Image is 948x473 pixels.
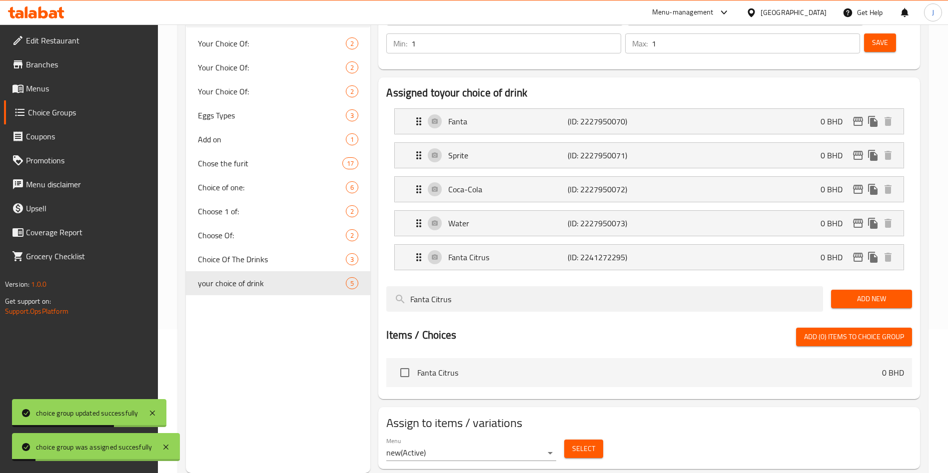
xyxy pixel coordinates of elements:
div: Choose 1 of:2 [186,199,370,223]
a: Menu disclaimer [4,172,158,196]
button: duplicate [866,216,881,231]
div: Expand [395,211,904,236]
span: 1 [346,135,358,144]
p: 0 BHD [821,251,851,263]
div: [GEOGRAPHIC_DATA] [761,7,827,18]
button: delete [881,216,896,231]
input: search [386,286,823,312]
div: Your Choice Of:2 [186,31,370,55]
div: Choices [346,205,358,217]
span: 3 [346,255,358,264]
a: Coupons [4,124,158,148]
div: Choices [342,157,358,169]
p: Coca-Cola [448,183,567,195]
button: delete [881,114,896,129]
p: 0 BHD [882,367,904,379]
p: (ID: 2227950071) [568,149,647,161]
button: Add New [831,290,912,308]
p: (ID: 2227950070) [568,115,647,127]
a: Promotions [4,148,158,172]
div: Choose Of:2 [186,223,370,247]
button: Select [564,440,603,458]
div: Expand [395,177,904,202]
span: Upsell [26,202,150,214]
div: Expand [395,143,904,168]
p: (ID: 2241272295) [568,251,647,263]
p: 0 BHD [821,149,851,161]
span: Your Choice Of: [198,37,346,49]
span: 17 [343,159,358,168]
button: delete [881,182,896,197]
a: Upsell [4,196,158,220]
button: duplicate [866,250,881,265]
a: Menus [4,76,158,100]
span: Choice Groups [28,106,150,118]
div: Expand [395,245,904,270]
a: Support.OpsPlatform [5,305,68,318]
div: Expand [395,109,904,134]
div: Your Choice Of:2 [186,55,370,79]
button: edit [851,148,866,163]
span: 6 [346,183,358,192]
p: 0 BHD [821,115,851,127]
span: Add on [198,133,346,145]
span: Fanta Citrus [417,367,882,379]
button: duplicate [866,182,881,197]
p: Min: [393,37,407,49]
div: Choices [346,181,358,193]
span: Coupons [26,130,150,142]
span: Get support on: [5,295,51,308]
span: your choice of drink [198,277,346,289]
span: Grocery Checklist [26,250,150,262]
div: Choice Of The Drinks3 [186,247,370,271]
span: Choose Of: [198,229,346,241]
p: Sprite [448,149,567,161]
a: Branches [4,52,158,76]
span: 2 [346,207,358,216]
span: 3 [346,111,358,120]
span: 1.0.0 [31,278,46,291]
button: duplicate [866,114,881,129]
span: Promotions [26,154,150,166]
a: Edit Restaurant [4,28,158,52]
div: choice group was assigned succesfully [36,442,152,453]
span: 2 [346,63,358,72]
a: Choice Groups [4,100,158,124]
span: Edit Restaurant [26,34,150,46]
span: Version: [5,278,29,291]
span: Your Choice Of: [198,61,346,73]
span: Save [872,36,888,49]
span: 5 [346,279,358,288]
div: Choices [346,61,358,73]
div: Choice of one:6 [186,175,370,199]
p: Fanta [448,115,567,127]
div: Choices [346,253,358,265]
span: Branches [26,58,150,70]
div: Choices [346,133,358,145]
div: Choices [346,277,358,289]
button: edit [851,114,866,129]
span: Add (0) items to choice group [804,331,904,343]
p: 0 BHD [821,183,851,195]
p: 0 BHD [821,217,851,229]
div: new(Active) [386,445,556,461]
p: Water [448,217,567,229]
div: Choices [346,37,358,49]
li: Expand [386,240,912,274]
span: Choose 1 of: [198,205,346,217]
span: Coverage Report [26,226,150,238]
span: Menu disclaimer [26,178,150,190]
button: edit [851,250,866,265]
button: edit [851,216,866,231]
span: Menus [26,82,150,94]
span: Chose the furit [198,157,342,169]
a: Grocery Checklist [4,244,158,268]
span: 2 [346,39,358,48]
span: Select [572,443,595,455]
span: 2 [346,87,358,96]
h2: Items / Choices [386,328,456,343]
button: delete [881,148,896,163]
div: Chose the furit17 [186,151,370,175]
div: Add on1 [186,127,370,151]
button: edit [851,182,866,197]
